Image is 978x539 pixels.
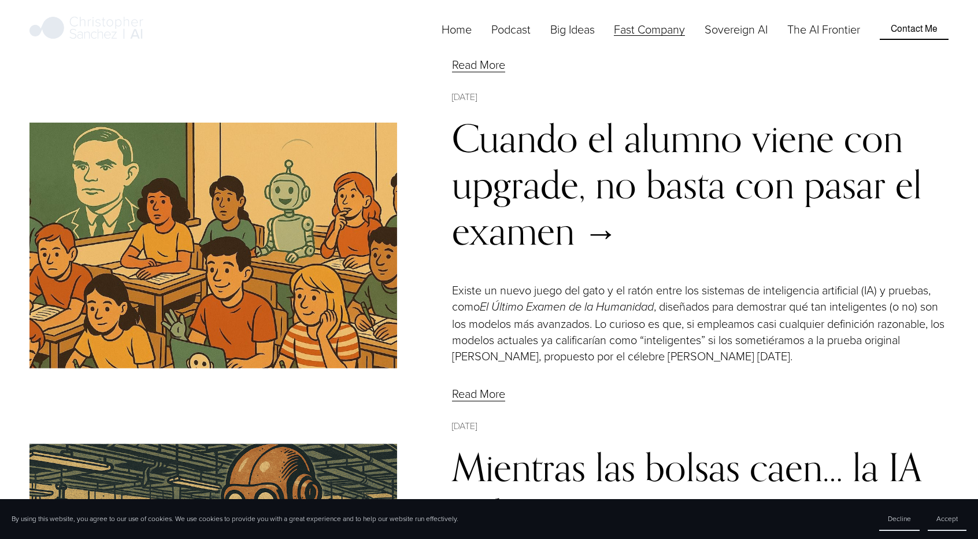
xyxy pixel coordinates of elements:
button: Accept [928,507,966,531]
img: Cuando el alumno viene con upgrade, no basta con pasar el examen [29,123,397,368]
a: Sovereign AI [705,20,768,38]
em: El Último Examen de la Humanidad [480,300,654,314]
time: [DATE] [452,419,477,433]
a: The AI Frontier [787,20,860,38]
a: Read More [452,385,505,401]
p: Existe un nuevo juego del gato y el ratón entre los sistemas de inteligencia artificial (IA) y pr... [452,282,949,364]
a: Podcast [491,20,531,38]
a: Cuando el alumno viene con upgrade, no basta con pasar el examen [452,115,922,253]
span: Big Ideas [550,21,595,37]
span: Accept [936,514,958,523]
img: Christopher Sanchez | AI [29,14,143,43]
a: Home [442,20,472,38]
time: [DATE] [452,90,477,104]
a: folder dropdown [614,20,685,38]
a: Contact Me [880,18,949,40]
button: Decline [879,507,920,531]
a: folder dropdown [550,20,595,38]
a: Read More [452,56,505,72]
p: By using this website, you agree to our use of cookies. We use cookies to provide you with a grea... [12,514,458,524]
span: Fast Company [614,21,685,37]
a: Mientras las bolsas caen… la IA se levanta [452,444,922,536]
span: Decline [888,514,911,523]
